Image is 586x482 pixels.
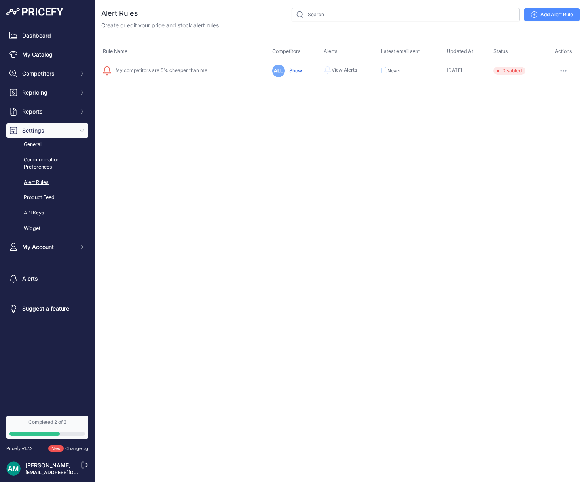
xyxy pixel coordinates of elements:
div: Completed 2 of 3 [9,419,85,425]
a: Communication Preferences [6,153,88,174]
span: Competitors [22,70,74,78]
span: Alerts [324,48,338,54]
h2: Alert Rules [101,8,138,19]
a: Suggest a feature [6,302,88,316]
span: Never [387,68,401,74]
a: API Keys [6,206,88,220]
a: View Alerts [324,65,357,75]
a: Dashboard [6,28,88,43]
button: Repricing [6,85,88,100]
span: Competitors [272,48,301,54]
a: Show [286,68,302,74]
a: My Catalog [6,47,88,62]
a: [PERSON_NAME] [25,462,71,469]
span: Disabled [493,67,525,75]
a: Changelog [65,446,88,451]
span: ALL [272,65,285,77]
span: Latest email sent [381,48,420,54]
span: Settings [22,127,74,135]
div: Pricefy v1.7.2 [6,445,33,452]
button: Settings [6,123,88,138]
p: Create or edit your price and stock alert rules [101,21,219,29]
button: Competitors [6,66,88,81]
span: Actions [555,48,572,54]
img: Pricefy Logo [6,8,63,16]
input: Search [292,8,520,21]
span: My Account [22,243,74,251]
a: Product Feed [6,191,88,205]
a: Widget [6,222,88,235]
a: Alerts [6,271,88,286]
a: [EMAIL_ADDRESS][DOMAIN_NAME] [25,469,108,475]
span: Status [493,48,508,54]
button: Reports [6,104,88,119]
span: Rule Name [103,48,127,54]
span: Updated At [447,48,473,54]
a: General [6,138,88,152]
a: Completed 2 of 3 [6,416,88,439]
nav: Sidebar [6,28,88,406]
button: My Account [6,240,88,254]
span: View Alerts [332,67,357,73]
span: Reports [22,108,74,116]
a: Add Alert Rule [524,8,580,21]
span: [DATE] [447,67,462,73]
span: My competitors are 5% cheaper than me [112,67,207,73]
span: Repricing [22,89,74,97]
span: New [48,445,64,452]
a: Alert Rules [6,176,88,190]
